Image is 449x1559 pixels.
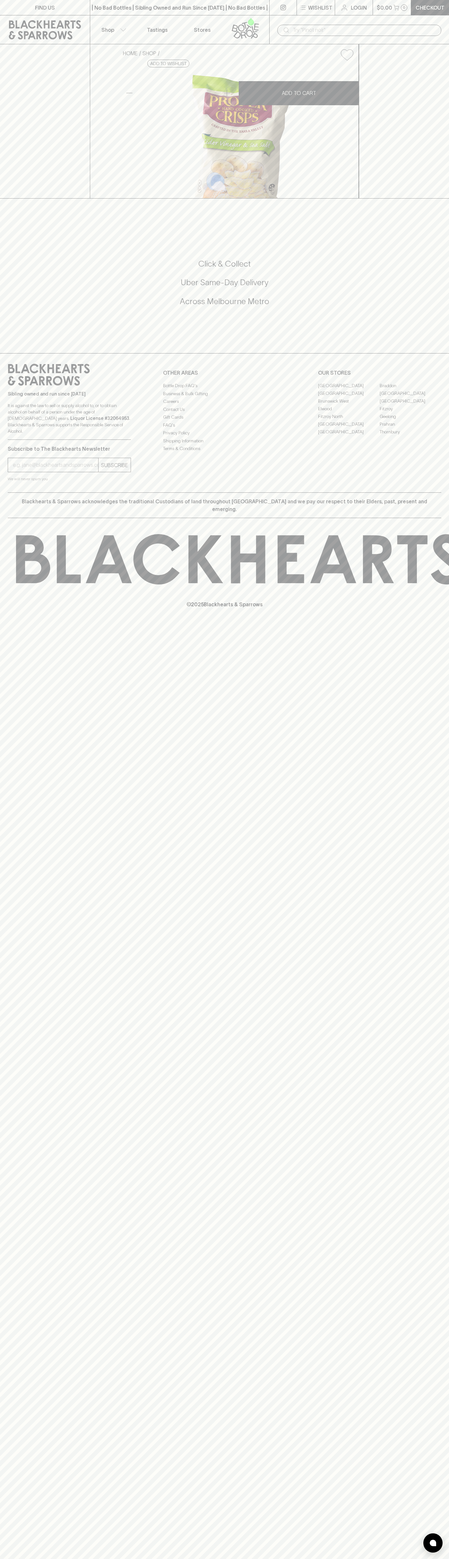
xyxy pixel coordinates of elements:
a: SHOP [142,50,156,56]
a: Contact Us [163,405,286,413]
a: HOME [123,50,138,56]
p: Shop [101,26,114,34]
p: Checkout [416,4,445,12]
a: Thornbury [380,428,441,436]
a: Fitzroy [380,405,441,413]
button: ADD TO CART [239,81,359,105]
a: Braddon [380,382,441,389]
a: Geelong [380,413,441,420]
h5: Click & Collect [8,259,441,269]
a: [GEOGRAPHIC_DATA] [380,397,441,405]
a: Brunswick West [318,397,380,405]
a: Gift Cards [163,413,286,421]
p: 0 [403,6,405,9]
p: OTHER AREAS [163,369,286,377]
p: Login [351,4,367,12]
a: Elwood [318,405,380,413]
a: Prahran [380,420,441,428]
h5: Across Melbourne Metro [8,296,441,307]
p: Wishlist [308,4,332,12]
button: SUBSCRIBE [99,458,131,472]
a: [GEOGRAPHIC_DATA] [380,389,441,397]
a: Privacy Policy [163,429,286,437]
a: Bottle Drop FAQ's [163,382,286,390]
a: [GEOGRAPHIC_DATA] [318,420,380,428]
p: Subscribe to The Blackhearts Newsletter [8,445,131,453]
p: It is against the law to sell or supply alcohol to, or to obtain alcohol on behalf of a person un... [8,402,131,434]
img: bubble-icon [430,1540,436,1546]
strong: Liquor License #32064953 [70,416,129,421]
a: FAQ's [163,421,286,429]
h5: Uber Same-Day Delivery [8,277,441,288]
p: $0.00 [377,4,392,12]
p: Blackhearts & Sparrows acknowledges the traditional Custodians of land throughout [GEOGRAPHIC_DAT... [13,498,436,513]
p: Stores [194,26,211,34]
a: Business & Bulk Gifting [163,390,286,397]
p: Sibling owned and run since [DATE] [8,391,131,397]
p: SUBSCRIBE [101,461,128,469]
a: Stores [180,15,225,44]
a: Fitzroy North [318,413,380,420]
a: [GEOGRAPHIC_DATA] [318,389,380,397]
a: [GEOGRAPHIC_DATA] [318,428,380,436]
img: 76744.png [118,66,358,198]
p: We will never spam you [8,476,131,482]
button: Add to wishlist [338,47,356,63]
a: Shipping Information [163,437,286,445]
button: Shop [90,15,135,44]
button: Add to wishlist [147,60,189,67]
input: e.g. jane@blackheartsandsparrows.com.au [13,460,98,470]
p: FIND US [35,4,55,12]
p: ADD TO CART [282,89,316,97]
a: Careers [163,398,286,405]
p: OUR STORES [318,369,441,377]
div: Call to action block [8,233,441,340]
a: [GEOGRAPHIC_DATA] [318,382,380,389]
a: Tastings [135,15,180,44]
input: Try "Pinot noir" [293,25,436,35]
a: Terms & Conditions [163,445,286,453]
p: Tastings [147,26,168,34]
